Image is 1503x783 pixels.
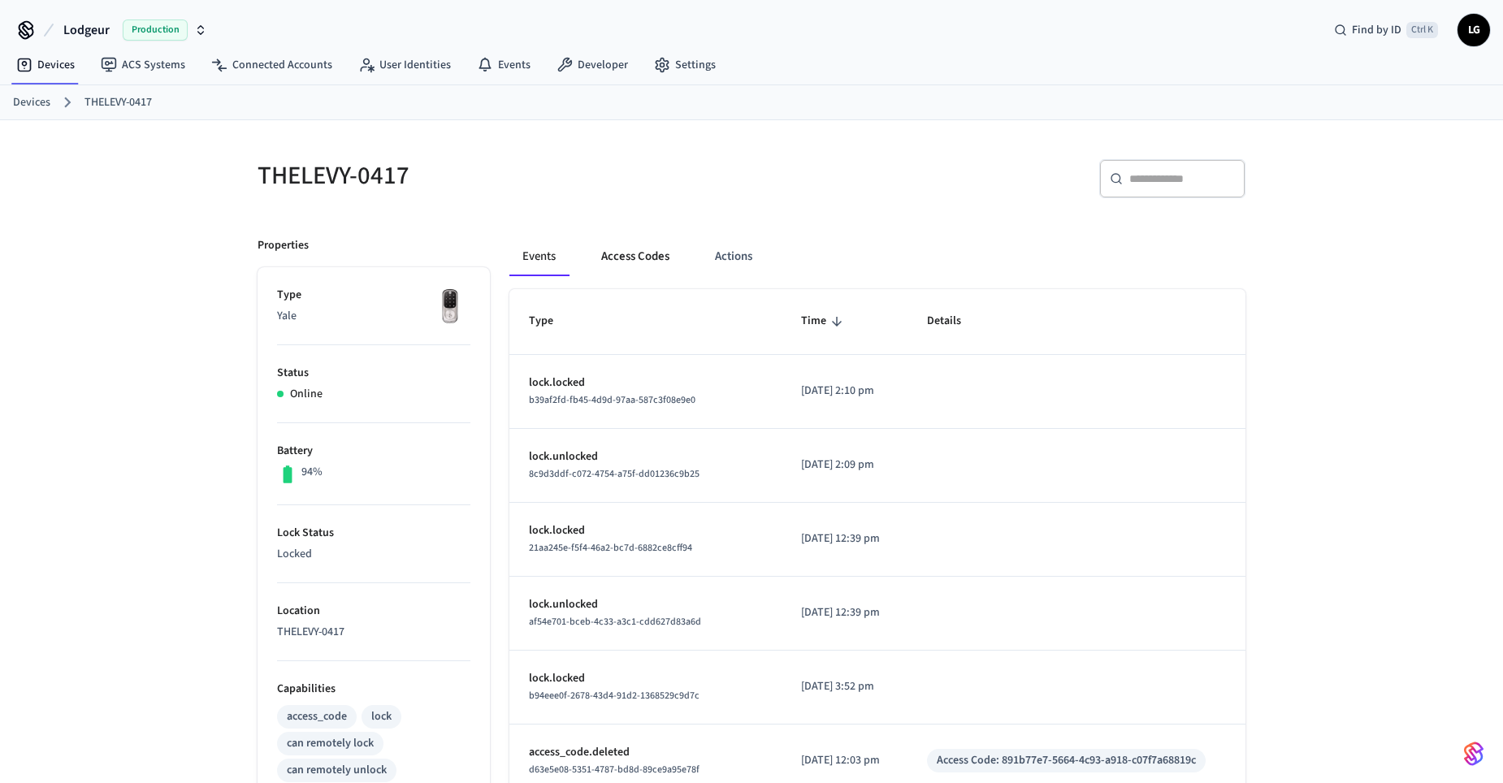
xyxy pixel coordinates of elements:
[123,19,188,41] span: Production
[801,752,887,769] p: [DATE] 12:03 pm
[258,159,742,193] h5: THELEVY-0417
[277,443,470,460] p: Battery
[529,448,762,465] p: lock.unlocked
[277,525,470,542] p: Lock Status
[529,744,762,761] p: access_code.deleted
[529,374,762,391] p: lock.locked
[277,287,470,304] p: Type
[63,20,110,40] span: Lodgeur
[1406,22,1438,38] span: Ctrl K
[198,50,345,80] a: Connected Accounts
[1352,22,1401,38] span: Find by ID
[801,456,887,474] p: [DATE] 2:09 pm
[1321,15,1451,45] div: Find by IDCtrl K
[277,624,470,641] p: THELEVY-0417
[801,604,887,621] p: [DATE] 12:39 pm
[927,309,982,334] span: Details
[371,708,392,725] div: lock
[801,530,887,547] p: [DATE] 12:39 pm
[529,615,701,629] span: af54e701-bceb-4c33-a3c1-cdd627d83a6d
[529,541,692,555] span: 21aa245e-f5f4-46a2-bc7d-6882ce8cff94
[529,689,700,703] span: b94eee0f-2678-43d4-91d2-1368529c9d7c
[345,50,464,80] a: User Identities
[702,237,765,276] button: Actions
[1464,741,1484,767] img: SeamLogoGradient.69752ec5.svg
[258,237,309,254] p: Properties
[588,237,682,276] button: Access Codes
[84,94,152,111] a: THELEVY-0417
[277,546,470,563] p: Locked
[430,287,470,327] img: Yale Assure Touchscreen Wifi Smart Lock, Satin Nickel, Front
[801,383,887,400] p: [DATE] 2:10 pm
[529,467,700,481] span: 8c9d3ddf-c072-4754-a75f-dd01236c9b25
[88,50,198,80] a: ACS Systems
[801,309,847,334] span: Time
[529,309,574,334] span: Type
[464,50,544,80] a: Events
[1458,14,1490,46] button: LG
[287,735,374,752] div: can remotely lock
[529,670,762,687] p: lock.locked
[801,678,887,695] p: [DATE] 3:52 pm
[13,94,50,111] a: Devices
[529,393,695,407] span: b39af2fd-fb45-4d9d-97aa-587c3f08e9e0
[529,522,762,539] p: lock.locked
[290,386,323,403] p: Online
[277,365,470,382] p: Status
[529,596,762,613] p: lock.unlocked
[529,763,700,777] span: d63e5e08-5351-4787-bd8d-89ce9a95e78f
[509,237,1245,276] div: ant example
[3,50,88,80] a: Devices
[544,50,641,80] a: Developer
[641,50,729,80] a: Settings
[937,752,1196,769] div: Access Code: 891b77e7-5664-4c93-a918-c07f7a68819c
[277,308,470,325] p: Yale
[1459,15,1488,45] span: LG
[287,762,387,779] div: can remotely unlock
[509,237,569,276] button: Events
[287,708,347,725] div: access_code
[301,464,323,481] p: 94%
[277,603,470,620] p: Location
[277,681,470,698] p: Capabilities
